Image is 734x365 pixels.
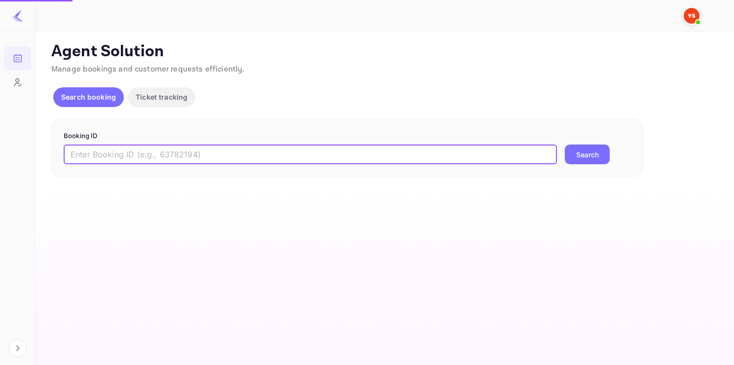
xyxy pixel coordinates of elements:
[9,339,27,357] button: Expand navigation
[61,92,116,102] p: Search booking
[136,92,187,102] p: Ticket tracking
[51,64,245,74] span: Manage bookings and customer requests efficiently.
[64,145,557,164] input: Enter Booking ID (e.g., 63782194)
[684,8,699,24] img: Yandex Support
[4,71,31,93] a: Customers
[51,42,716,62] p: Agent Solution
[565,145,610,164] button: Search
[64,131,631,141] p: Booking ID
[4,46,31,69] a: Bookings
[12,10,24,22] img: LiteAPI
